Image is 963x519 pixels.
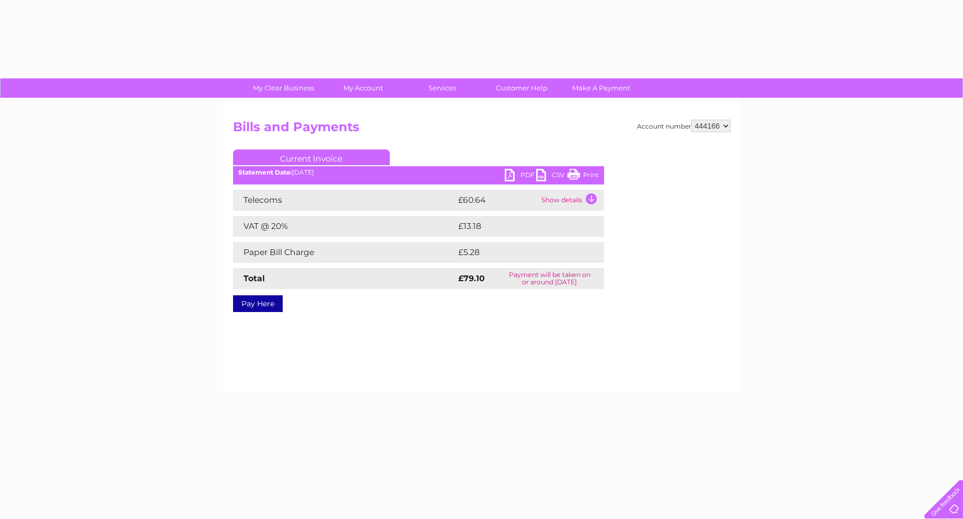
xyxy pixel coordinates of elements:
[637,120,730,132] div: Account number
[233,120,730,140] h2: Bills and Payments
[479,78,565,98] a: Customer Help
[458,273,485,283] strong: £79.10
[233,295,283,312] a: Pay Here
[456,190,539,211] td: £60.64
[558,78,644,98] a: Make A Payment
[233,149,390,165] a: Current Invoice
[456,242,579,263] td: £5.28
[233,216,456,237] td: VAT @ 20%
[243,273,265,283] strong: Total
[233,242,456,263] td: Paper Bill Charge
[567,169,599,184] a: Print
[233,190,456,211] td: Telecoms
[320,78,406,98] a: My Account
[233,169,604,176] div: [DATE]
[505,169,536,184] a: PDF
[399,78,485,98] a: Services
[240,78,327,98] a: My Clear Business
[456,216,581,237] td: £13.18
[238,168,292,176] b: Statement Date:
[495,268,604,289] td: Payment will be taken on or around [DATE]
[539,190,604,211] td: Show details
[536,169,567,184] a: CSV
